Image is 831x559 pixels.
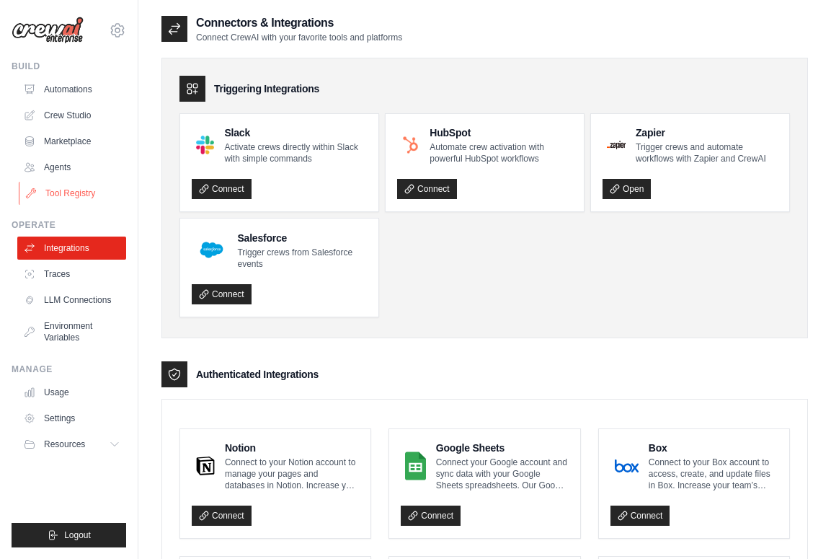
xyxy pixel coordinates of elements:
img: Zapier Logo [607,141,626,149]
img: Google Sheets Logo [405,452,426,480]
span: Logout [64,529,91,541]
h3: Authenticated Integrations [196,367,319,382]
p: Connect your Google account and sync data with your Google Sheets spreadsheets. Our Google Sheets... [436,457,569,491]
h4: Slack [224,126,367,140]
p: Connect to your Box account to access, create, and update files in Box. Increase your team’s prod... [649,457,778,491]
p: Connect to your Notion account to manage your pages and databases in Notion. Increase your team’s... [225,457,359,491]
h4: Salesforce [237,231,367,245]
h3: Triggering Integrations [214,82,319,96]
img: Salesforce Logo [196,234,227,265]
img: Logo [12,17,84,44]
img: HubSpot Logo [401,136,419,154]
button: Resources [17,433,126,456]
a: Environment Variables [17,314,126,349]
span: Resources [44,439,85,450]
a: Tool Registry [19,182,128,205]
p: Activate crews directly within Slack with simple commands [224,141,367,164]
img: Slack Logo [196,136,214,154]
a: Connect [192,179,252,199]
h2: Connectors & Integrations [196,14,402,32]
a: Connect [192,506,252,526]
button: Logout [12,523,126,547]
p: Trigger crews from Salesforce events [237,247,367,270]
div: Operate [12,219,126,231]
a: Integrations [17,237,126,260]
a: Connect [192,284,252,304]
h4: HubSpot [430,126,572,140]
a: Crew Studio [17,104,126,127]
img: Notion Logo [196,452,215,480]
div: Manage [12,364,126,375]
p: Trigger crews and automate workflows with Zapier and CrewAI [636,141,778,164]
img: Box Logo [615,452,639,480]
a: Automations [17,78,126,101]
a: Settings [17,407,126,430]
h4: Notion [225,441,359,455]
a: Connect [401,506,461,526]
a: Usage [17,381,126,404]
a: Agents [17,156,126,179]
a: Traces [17,263,126,286]
p: Automate crew activation with powerful HubSpot workflows [430,141,572,164]
p: Connect CrewAI with your favorite tools and platforms [196,32,402,43]
h4: Google Sheets [436,441,569,455]
a: Open [603,179,651,199]
a: Connect [610,506,670,526]
h4: Zapier [636,126,778,140]
h4: Box [649,441,778,455]
a: Marketplace [17,130,126,153]
a: LLM Connections [17,289,126,312]
a: Connect [397,179,457,199]
div: Build [12,61,126,72]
